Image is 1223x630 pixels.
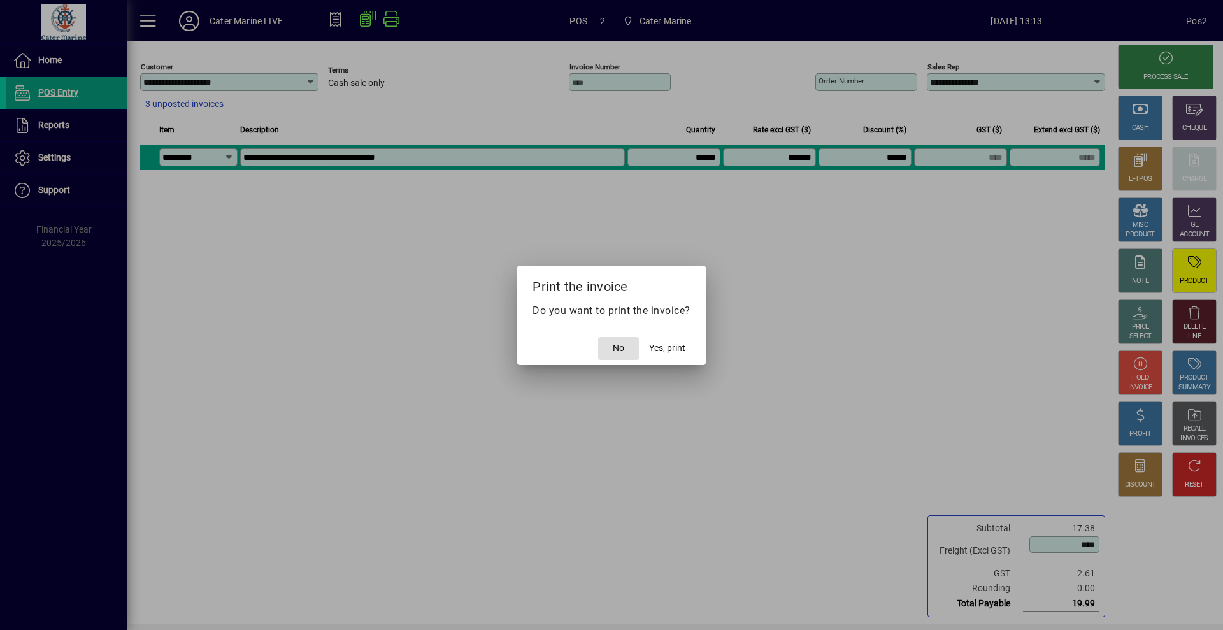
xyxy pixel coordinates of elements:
p: Do you want to print the invoice? [533,303,690,319]
span: No [613,341,624,355]
button: No [598,337,639,360]
span: Yes, print [649,341,685,355]
button: Yes, print [644,337,690,360]
h2: Print the invoice [517,266,706,303]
